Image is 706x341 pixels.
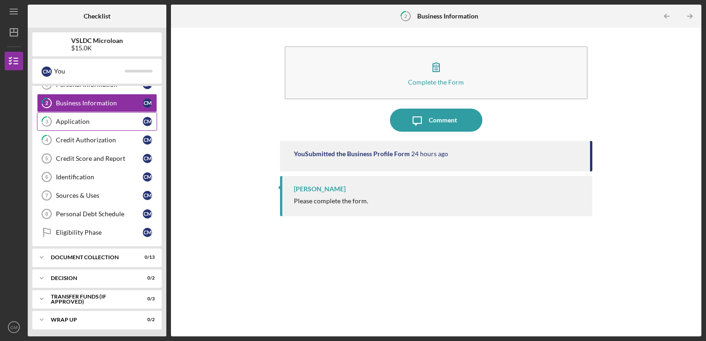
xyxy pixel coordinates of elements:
div: Please complete the form. [294,197,368,205]
div: C M [143,228,152,237]
a: 6IdentificationCM [37,168,157,186]
div: C M [143,209,152,219]
tspan: 4 [45,137,49,143]
tspan: 1 [45,82,48,88]
div: 0 / 3 [138,296,155,302]
div: Personal Debt Schedule [56,210,143,218]
div: Transfer Funds (If Approved) [51,294,132,304]
button: CM [5,318,23,336]
div: Wrap Up [51,317,132,323]
div: Complete the Form [408,79,464,85]
div: Application [56,118,143,125]
div: Eligibility Phase [56,229,143,236]
div: C M [143,154,152,163]
div: You [54,63,125,79]
tspan: 6 [45,174,48,180]
b: VSLDC Microloan [71,37,123,44]
a: 8Personal Debt ScheduleCM [37,205,157,223]
tspan: 8 [45,211,48,217]
tspan: 7 [45,193,48,198]
div: C M [143,98,152,108]
a: Eligibility PhaseCM [37,223,157,242]
div: Sources & Uses [56,192,143,199]
a: 4Credit AuthorizationCM [37,131,157,149]
div: Document Collection [51,255,132,260]
a: 5Credit Score and ReportCM [37,149,157,168]
tspan: 5 [45,156,48,161]
div: C M [42,67,52,77]
a: 3ApplicationCM [37,112,157,131]
text: CM [11,325,18,330]
div: 0 / 13 [138,255,155,260]
div: Business Information [56,99,143,107]
div: Comment [429,109,457,132]
div: 0 / 2 [138,317,155,323]
tspan: 2 [45,100,48,106]
div: 0 / 2 [138,275,155,281]
tspan: 2 [404,13,407,19]
button: Comment [390,109,482,132]
div: Identification [56,173,143,181]
div: Decision [51,275,132,281]
a: 7Sources & UsesCM [37,186,157,205]
div: You Submitted the Business Profile Form [294,150,410,158]
a: 2Business InformationCM [37,94,157,112]
div: C M [143,172,152,182]
div: $15.0K [71,44,123,52]
b: Checklist [84,12,110,20]
button: Complete the Form [285,46,588,99]
div: C M [143,135,152,145]
div: Credit Authorization [56,136,143,144]
div: Credit Score and Report [56,155,143,162]
b: Business Information [417,12,478,20]
tspan: 3 [45,119,48,125]
div: [PERSON_NAME] [294,185,346,193]
div: C M [143,191,152,200]
div: C M [143,117,152,126]
time: 2025-08-28 20:04 [411,150,448,158]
